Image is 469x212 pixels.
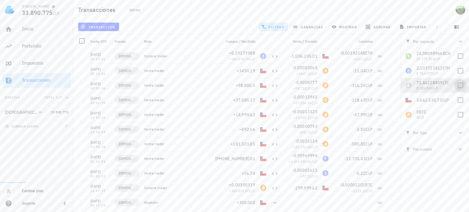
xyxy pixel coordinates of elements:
[329,23,361,31] button: mostrar
[2,73,71,88] a: Transacciones
[22,77,68,83] div: Transacciones
[90,102,110,105] div: 20:01:39
[365,50,373,56] span: ETH
[239,127,255,132] span: +892,66
[118,141,136,147] span: [DEMOGRAPHIC_DATA]
[365,97,373,103] span: CLP
[354,189,366,193] span: 1219,23
[416,115,418,120] span: 0
[90,169,110,175] div: [DATE]
[90,52,110,58] div: [DATE]
[405,53,412,59] div: BCH-icon
[226,39,255,44] span: Compra / Recibido
[90,81,110,87] div: [DATE]
[296,115,311,120] span: 14.987,12
[22,60,68,66] div: Impuestos
[366,57,373,61] span: CLP
[333,24,357,29] span: mostrar
[303,174,311,178] span: 57,11
[260,97,266,103] div: CLP-icon
[144,68,216,73] div: Venta trader
[90,204,110,207] div: 00:39:19
[351,141,366,147] span: -580,81
[418,115,424,120] span: CLP
[2,90,71,105] button: CuentasTotal CLP
[2,39,71,54] a: Portafolio
[355,171,365,176] span: -0,22
[322,141,329,147] div: BTC-icon
[311,130,318,135] span: CLP
[118,185,136,191] span: [DEMOGRAPHIC_DATA]
[295,80,318,85] span: -0,0008777
[90,58,110,61] div: 01:15:51
[405,129,457,136] span: Por tipo
[322,97,329,103] div: BTC-icon
[22,189,68,193] div: Cambiar plan
[311,86,318,91] span: CLP
[416,97,442,103] span: 3.662.530,72
[292,167,318,173] span: -0,00001621
[260,68,266,74] div: CLP-icon
[365,83,373,88] span: CLP
[416,56,434,61] span: 13.277.324
[293,86,318,91] span: ≈
[6,124,38,128] span: agregar cuenta
[22,201,56,206] div: Soporte
[90,146,110,149] div: 19:50:38
[90,160,110,163] div: 01:44:54
[90,110,110,116] div: [DATE]
[237,200,255,205] span: +300.000
[292,145,318,149] span: ≈
[401,141,469,157] button: Por cuenta
[295,138,318,144] span: -0,0016124
[78,23,119,31] button: transacción
[229,57,255,61] span: ≈
[262,24,284,29] span: filtrar
[88,34,112,49] div: Fecha UTC
[340,182,365,188] span: -0,00001201
[78,5,118,15] h1: Transacciones
[144,171,216,176] div: Venta trader
[260,185,266,191] div: BTC-icon
[416,109,419,115] span: 0
[401,24,427,29] span: importar
[90,72,110,75] div: 20:13:36
[292,109,318,114] span: -0,00013325
[229,182,255,188] span: +0,00300339
[331,34,375,49] div: Comisión
[144,185,216,190] div: Compra trader
[219,34,258,49] div: Compra / Recibido
[351,189,373,193] span: ≈
[2,22,71,37] a: Inicio
[299,71,311,76] span: 3447,32
[432,71,438,76] span: CLP
[366,189,373,193] span: CLP
[229,50,255,56] span: +0,29173988
[365,112,373,117] span: CLP
[322,156,329,162] div: ETH-icon
[260,82,266,88] div: CLP-icon
[416,86,432,90] span: 8.186.842
[432,86,438,90] span: CLP
[289,159,318,164] span: ≈
[322,112,329,118] div: BTC-icon
[322,82,329,88] div: BTC-icon
[365,68,373,74] span: CLP
[231,189,249,193] span: 304.897,65
[112,34,142,49] div: Cuenta
[118,170,136,176] span: [DEMOGRAPHIC_DATA]
[118,53,136,59] span: [DEMOGRAPHIC_DATA]
[292,153,318,158] span: -0,90969994
[294,24,323,29] span: ganancias
[260,156,266,162] div: CLP-icon
[355,127,365,132] span: -2,85
[90,175,110,178] div: 01:42:32
[260,141,266,147] div: CLP-icon
[260,199,266,206] div: CLP-icon
[405,112,412,118] div: BTC-icon
[115,39,125,44] span: Cuenta
[90,95,110,102] div: [DATE]
[22,26,68,32] div: Inicio
[355,57,366,61] span: 6507,6
[90,189,110,192] div: 14:49:39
